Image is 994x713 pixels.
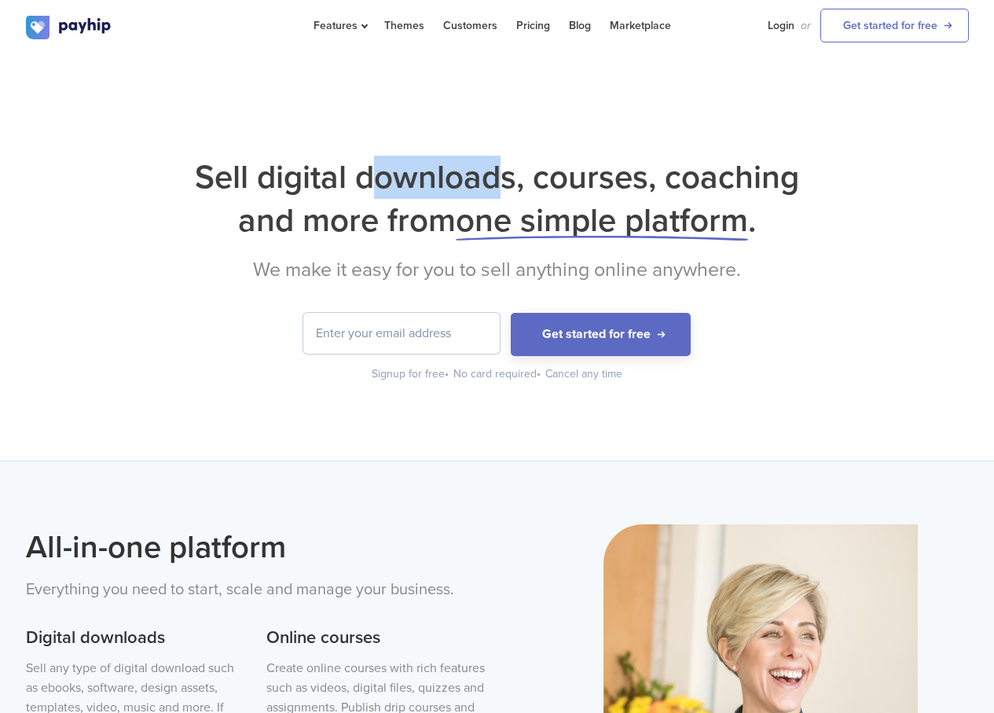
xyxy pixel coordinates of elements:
img: logo.svg [26,16,112,39]
a: Get started for free [820,9,969,42]
h1: Sell digital downloads, courses, coaching and more from [26,156,969,242]
p: Everything you need to start, scale and manage your business. [26,578,486,602]
span: one simple platform [456,200,748,241]
div: Cancel any time [545,366,622,382]
span: Features [314,19,365,32]
h2: We make it easy for you to sell anything online anywhere. [26,258,969,281]
div: Signup for free [372,366,450,382]
span: • [445,367,449,380]
button: Get started for free [511,313,691,356]
span: . [748,200,756,241]
input: Enter your email address [303,313,500,354]
h3: Online courses [266,626,485,651]
h2: All-in-one platform [26,524,486,570]
div: No card required [453,366,542,382]
span: • [537,367,541,380]
h3: Digital downloads [26,626,244,651]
